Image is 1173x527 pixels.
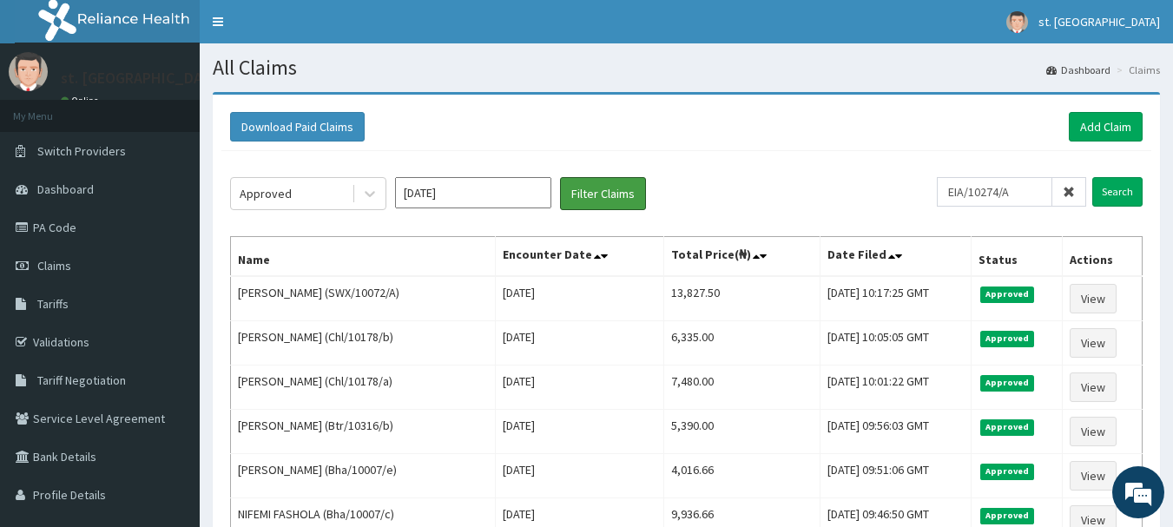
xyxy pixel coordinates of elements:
th: Date Filed [820,237,971,277]
td: [PERSON_NAME] (Bha/10007/e) [231,454,496,498]
td: [DATE] [496,276,664,321]
th: Name [231,237,496,277]
td: 7,480.00 [664,366,820,410]
button: Download Paid Claims [230,112,365,142]
li: Claims [1112,63,1160,77]
td: [DATE] [496,321,664,366]
td: [DATE] 10:17:25 GMT [820,276,971,321]
button: Filter Claims [560,177,646,210]
span: Approved [980,287,1035,302]
th: Actions [1063,237,1143,277]
div: Minimize live chat window [285,9,326,50]
td: [DATE] 09:51:06 GMT [820,454,971,498]
input: Search [1092,177,1143,207]
th: Status [971,237,1063,277]
td: [DATE] [496,366,664,410]
h1: All Claims [213,56,1160,79]
p: st. [GEOGRAPHIC_DATA] [61,70,225,86]
a: View [1070,417,1117,446]
td: 6,335.00 [664,321,820,366]
td: [DATE] 10:01:22 GMT [820,366,971,410]
div: Chat with us now [90,97,292,120]
img: d_794563401_company_1708531726252_794563401 [32,87,70,130]
span: Approved [980,419,1035,435]
textarea: Type your message and hit 'Enter' [9,346,331,407]
td: 13,827.50 [664,276,820,321]
td: [DATE] [496,454,664,498]
div: Approved [240,185,292,202]
td: 4,016.66 [664,454,820,498]
a: Dashboard [1046,63,1110,77]
span: Claims [37,258,71,273]
td: [PERSON_NAME] (Btr/10316/b) [231,410,496,454]
a: Add Claim [1069,112,1143,142]
td: [PERSON_NAME] (Chl/10178/b) [231,321,496,366]
td: [DATE] [496,410,664,454]
td: [DATE] 10:05:05 GMT [820,321,971,366]
th: Total Price(₦) [664,237,820,277]
span: st. [GEOGRAPHIC_DATA] [1038,14,1160,30]
a: View [1070,284,1117,313]
span: Approved [980,331,1035,346]
span: Approved [980,508,1035,524]
td: [PERSON_NAME] (Chl/10178/a) [231,366,496,410]
input: Select Month and Year [395,177,551,208]
td: 5,390.00 [664,410,820,454]
span: Dashboard [37,181,94,197]
span: Approved [980,464,1035,479]
th: Encounter Date [496,237,664,277]
span: Approved [980,375,1035,391]
input: Search by HMO ID [937,177,1052,207]
a: View [1070,328,1117,358]
span: Tariffs [37,296,69,312]
span: We're online! [101,155,240,330]
td: [DATE] 09:56:03 GMT [820,410,971,454]
img: User Image [9,52,48,91]
img: User Image [1006,11,1028,33]
span: Tariff Negotiation [37,372,126,388]
a: Online [61,95,102,107]
a: View [1070,461,1117,491]
a: View [1070,372,1117,402]
td: [PERSON_NAME] (SWX/10072/A) [231,276,496,321]
span: Switch Providers [37,143,126,159]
